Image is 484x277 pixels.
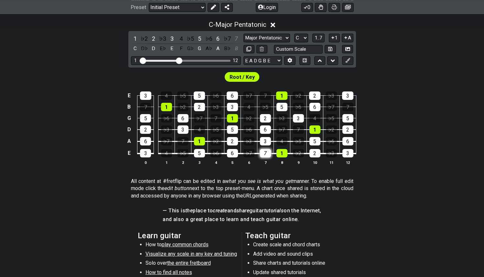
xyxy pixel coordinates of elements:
[140,137,151,145] div: 6
[195,34,204,43] div: toggle scale degree
[163,207,321,214] h4: — This is place to and guitar on the Internet,
[149,34,158,43] div: toggle scale degree
[315,35,322,41] span: 1..7
[342,149,353,157] div: 3
[293,149,304,157] div: ♭2
[194,137,205,145] div: 1
[186,34,195,43] div: toggle scale degree
[299,56,310,65] button: Toggle horizontal chord view
[342,103,353,111] div: 7
[241,159,257,166] th: 6
[309,137,320,145] div: 5
[264,208,284,214] em: tutorials
[243,125,254,134] div: ♭6
[223,44,231,53] div: toggle pitch class
[329,34,340,42] button: 1
[293,103,304,111] div: ♭6
[227,114,238,123] div: 1
[232,34,241,43] div: toggle scale degree
[194,149,205,157] div: 5
[158,34,167,43] div: toggle scale degree
[158,159,175,166] th: 1
[293,114,304,123] div: 3
[236,208,249,214] em: share
[205,44,213,53] div: toggle pitch class
[293,125,304,134] div: 7
[260,103,271,111] div: ♭5
[140,34,148,43] div: toggle scale degree
[309,125,320,134] div: 1
[149,44,158,53] div: toggle pitch class
[227,103,238,111] div: 3
[125,147,133,159] td: E
[243,149,254,157] div: ♭7
[194,125,205,134] div: 4
[307,159,323,166] th: 10
[131,178,353,199] p: All content at #fretflip can be edited in a manner. To enable full edit mode click the next to th...
[342,114,353,123] div: 5
[342,56,353,65] button: First click edit preset to enable marker editing
[161,149,172,157] div: 4
[301,3,313,12] button: 0
[323,159,339,166] th: 11
[260,125,271,134] div: 6
[209,21,266,28] span: C - Major Pentatonic
[309,149,320,157] div: 2
[243,45,254,54] button: Copy
[125,101,133,112] td: B
[138,232,239,239] h2: Learn guitar
[230,72,255,82] span: First enable full edit mode to edit
[162,241,209,248] span: play common chords
[260,114,271,123] div: 2
[293,91,304,100] div: ♭2
[131,34,139,43] div: toggle scale degree
[145,269,192,275] span: How to find all notes
[327,56,338,65] button: Move down
[260,91,271,100] div: 7
[158,44,167,53] div: toggle pitch class
[339,159,356,166] th: 12
[140,91,151,100] div: 3
[161,91,172,100] div: 4
[342,125,353,134] div: 2
[276,114,287,123] div: ♭3
[243,91,254,100] div: ♭7
[161,114,172,123] div: ♭6
[213,208,227,214] em: create
[227,137,238,145] div: 2
[256,3,278,12] button: Login
[131,4,146,10] span: Preset
[315,3,327,12] button: Toggle Dexterity for all fretkits
[210,149,221,157] div: ♭6
[145,260,238,269] li: Solo over
[325,45,336,54] button: Store user defined scale
[342,3,354,12] button: Create image
[326,125,337,134] div: ♭2
[131,56,241,65] div: Visible fret range
[194,103,205,111] div: 2
[276,91,287,100] div: 1
[208,3,219,12] button: Edit Preset
[224,159,241,166] th: 5
[342,34,353,42] button: A
[326,114,337,123] div: ♭5
[342,137,353,145] div: 6
[214,44,222,53] div: toggle pitch class
[232,44,241,53] div: toggle pitch class
[284,56,295,65] button: Edit Tuning
[177,125,188,134] div: 3
[260,137,271,145] div: 3
[276,137,287,145] div: 4
[243,114,254,123] div: ♭2
[314,56,325,65] button: Move up
[243,103,254,111] div: 4
[140,125,151,134] div: 2
[186,44,195,53] div: toggle pitch class
[168,44,176,53] div: toggle pitch class
[140,103,151,111] div: 7
[243,56,282,65] select: Tuning
[260,149,271,157] div: 7
[175,159,191,166] th: 2
[165,185,189,191] em: edit button
[257,159,274,166] th: 7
